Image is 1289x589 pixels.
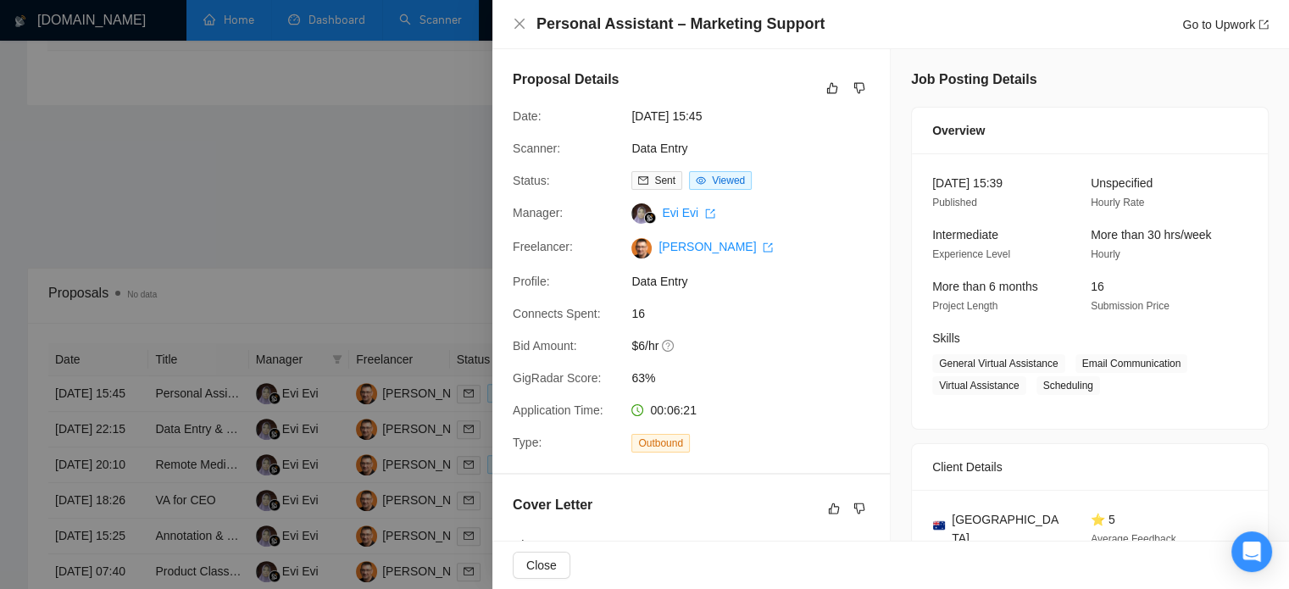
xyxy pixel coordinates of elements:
span: export [705,208,715,219]
span: [DATE] 15:39 [932,176,1003,190]
span: Viewed [712,175,745,186]
span: 16 [1091,280,1104,293]
span: clock-circle [631,404,643,416]
span: Bid Amount: [513,339,577,353]
span: Sent [654,175,675,186]
span: Data Entry [631,272,886,291]
span: mail [638,175,648,186]
span: Profile: [513,275,550,288]
button: Close [513,552,570,579]
span: Date: [513,109,541,123]
span: Hourly [1091,248,1120,260]
span: close [513,17,526,31]
span: 16 [631,304,886,323]
span: [DATE] 15:45 [631,107,886,125]
span: Average Feedback [1091,533,1176,545]
span: Intermediate [932,228,998,242]
span: Unspecified [1091,176,1153,190]
a: Go to Upworkexport [1182,18,1269,31]
span: export [1258,19,1269,30]
span: Close [526,556,557,575]
span: dislike [853,502,865,515]
button: Close [513,17,526,31]
span: Hourly Rate [1091,197,1144,208]
span: Skills [932,331,960,345]
img: c1CtvuG5-qTITJzIUI0U1MbAyO4Zu6EzFucoz_1uqhhCa0ilwInksn-XD_rwT815G7 [631,238,652,258]
span: Overview [932,121,985,140]
a: [PERSON_NAME] export [658,240,773,253]
span: 63% [631,369,886,387]
span: Scheduling [1036,376,1100,395]
span: Type: [513,436,542,449]
span: General Virtual Assistance [932,354,1065,373]
h5: Cover Letter [513,495,592,515]
span: Manager: [513,206,563,219]
span: Virtual Assistance [932,376,1026,395]
a: Data Entry [631,142,687,155]
span: 00:06:21 [650,403,697,417]
button: like [822,78,842,98]
button: dislike [849,498,870,519]
span: $6/hr [631,336,886,355]
span: Scanner: [513,142,560,155]
span: Project Length [932,300,997,312]
span: Email Communication [1075,354,1188,373]
img: gigradar-bm.png [644,212,656,224]
a: Evi Evi export [662,206,715,219]
div: Open Intercom Messenger [1231,531,1272,572]
div: Client Details [932,444,1247,490]
img: 🇦🇺 [933,520,945,531]
span: question-circle [662,339,675,353]
span: Published [932,197,977,208]
span: like [826,81,838,95]
h5: Proposal Details [513,69,619,90]
span: Application Time: [513,403,603,417]
span: export [763,242,773,253]
span: eye [696,175,706,186]
span: like [828,502,840,515]
span: Status: [513,174,550,187]
span: ⭐ 5 [1091,513,1115,526]
span: More than 30 hrs/week [1091,228,1211,242]
h4: Personal Assistant – Marketing Support [536,14,825,35]
button: dislike [849,78,870,98]
span: Submission Price [1091,300,1170,312]
span: Experience Level [932,248,1010,260]
span: dislike [853,81,865,95]
span: Connects Spent: [513,307,601,320]
span: [GEOGRAPHIC_DATA] [952,510,1064,547]
button: like [824,498,844,519]
span: GigRadar Score: [513,371,601,385]
h5: Job Posting Details [911,69,1036,90]
span: Outbound [631,434,690,453]
span: Freelancer: [513,240,573,253]
span: More than 6 months [932,280,1038,293]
